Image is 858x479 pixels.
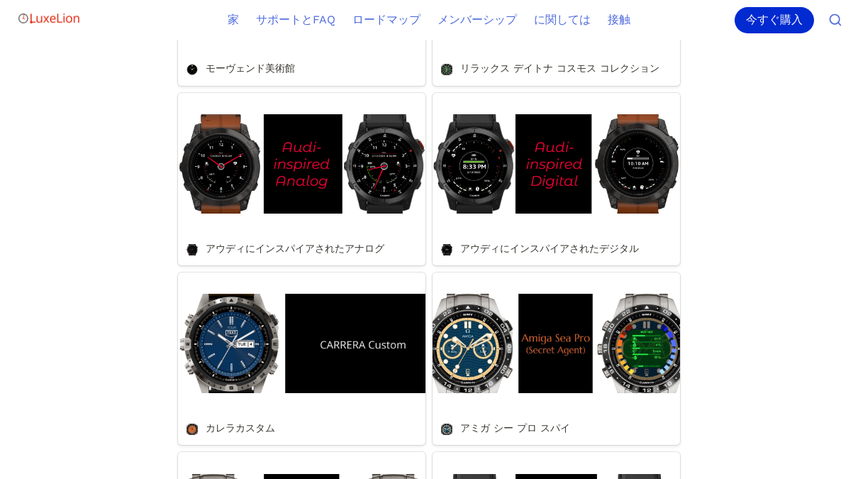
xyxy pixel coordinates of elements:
a: アウディにインスパイアされたアナログ [178,93,425,265]
a: 今すぐ購入 [735,7,820,33]
a: カレラカスタム [178,272,425,445]
div: 今すぐ購入 [735,7,814,33]
img: ロゴ [17,4,81,33]
a: アミガ シー プロ スパイ [433,272,680,445]
a: アウディにインスパイアされたデジタル [433,93,680,265]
